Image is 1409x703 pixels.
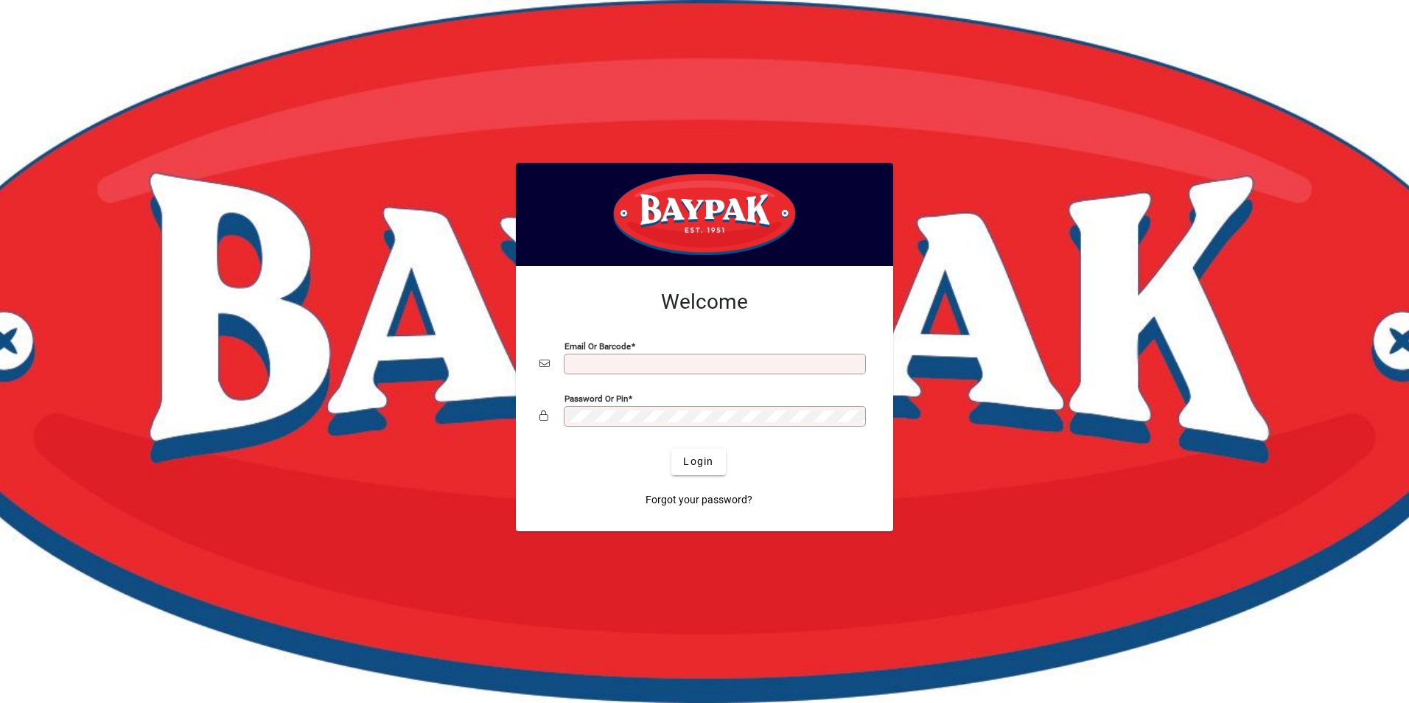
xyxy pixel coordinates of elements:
h2: Welcome [539,290,870,315]
a: Forgot your password? [640,487,758,514]
mat-label: Password or Pin [564,393,628,403]
span: Forgot your password? [646,492,752,508]
span: Login [683,454,713,469]
mat-label: Email or Barcode [564,340,631,351]
button: Login [671,449,725,475]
